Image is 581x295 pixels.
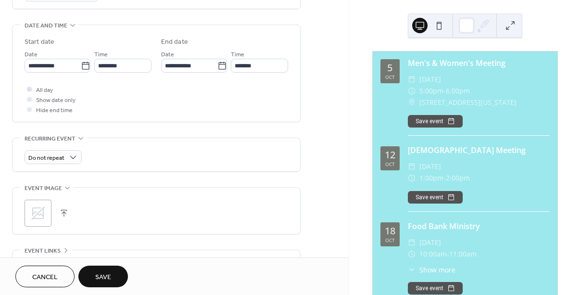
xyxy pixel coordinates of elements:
button: Cancel [15,266,75,287]
span: Do not repeat [28,153,64,164]
div: End date [161,37,188,47]
span: Time [94,50,108,60]
div: Oct [385,162,395,167]
div: Men's & Women's Meeting [408,57,550,69]
span: Hide end time [36,105,73,115]
span: [DATE] [419,74,441,85]
span: Save [95,272,111,282]
div: 18 [385,226,395,236]
span: Date and time [25,21,67,31]
span: 11:00am [449,248,477,260]
div: ​ [408,161,416,172]
span: Recurring event [25,134,76,144]
span: Show date only [36,95,76,105]
span: Event image [25,183,62,193]
span: [STREET_ADDRESS][US_STATE] [419,97,517,108]
div: 12 [385,150,395,160]
div: ​ [408,74,416,85]
button: ​Show more [408,265,455,275]
span: - [443,85,446,97]
button: Save event [408,282,463,295]
span: Event links [25,246,61,256]
div: ​ [408,248,416,260]
div: ​ [408,85,416,97]
span: - [447,248,449,260]
span: 1:00pm [419,172,443,184]
div: Start date [25,37,54,47]
span: 10:00am [419,248,447,260]
span: 6:00pm [446,85,470,97]
span: - [443,172,446,184]
span: Show more [419,265,455,275]
span: Time [231,50,244,60]
div: [DEMOGRAPHIC_DATA] Meeting [408,144,550,156]
span: Cancel [32,272,58,282]
span: All day [36,85,53,95]
span: 5:00pm [419,85,443,97]
span: Date [161,50,174,60]
button: Save event [408,115,463,128]
span: Date [25,50,38,60]
div: ​ [408,172,416,184]
span: 2:00pm [446,172,470,184]
div: 5 [387,63,392,73]
button: Save [78,266,128,287]
span: [DATE] [419,237,441,248]
div: Food Bank MInistry [408,220,550,232]
div: ; [25,200,51,227]
div: Oct [385,75,395,79]
div: ​ [408,265,416,275]
span: [DATE] [419,161,441,172]
div: Oct [385,238,395,243]
div: ​ [408,97,416,108]
button: Save event [408,191,463,204]
div: ••• [13,250,300,270]
div: ​ [408,237,416,248]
